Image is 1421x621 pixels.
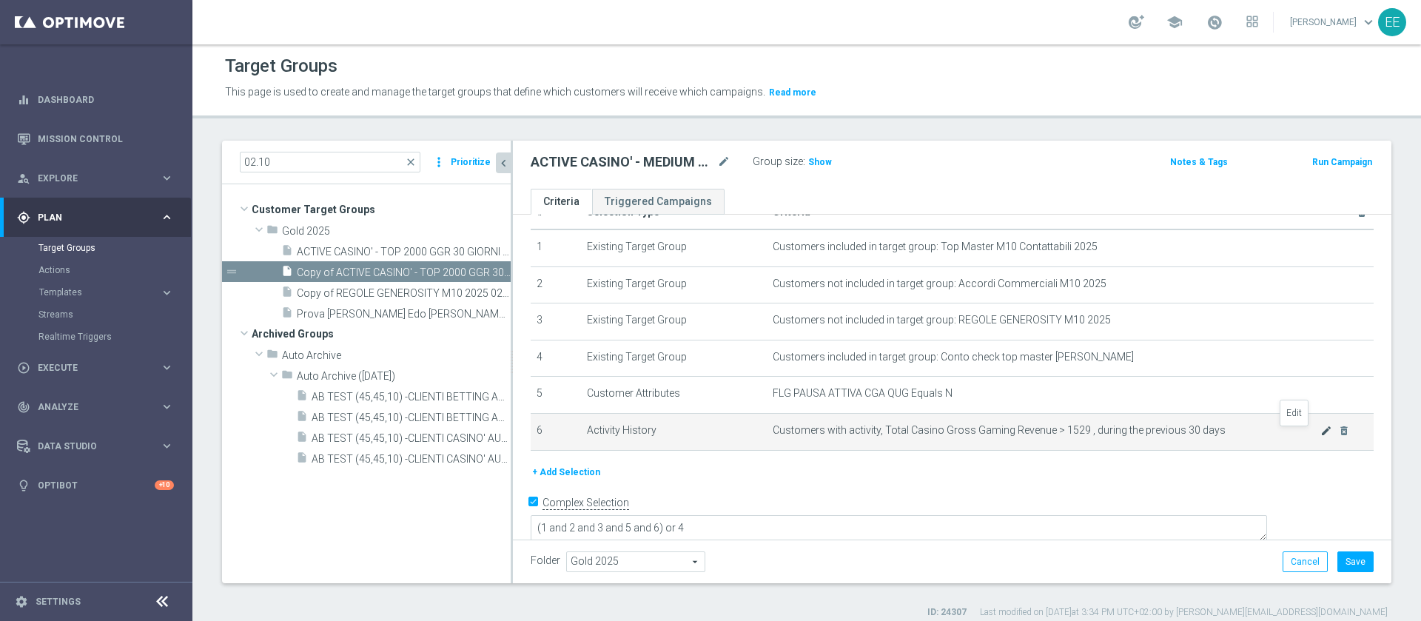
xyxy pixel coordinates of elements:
i: person_search [17,172,30,185]
button: play_circle_outline Execute keyboard_arrow_right [16,362,175,374]
td: Activity History [581,413,767,450]
a: Streams [38,309,154,320]
i: track_changes [17,400,30,414]
div: Optibot [17,466,174,505]
span: Customers not included in target group: Accordi Commerciali M10 2025 [773,278,1106,290]
i: keyboard_arrow_right [160,210,174,224]
span: Data Studio [38,442,160,451]
h2: ACTIVE CASINO' - MEDIUM 2000 - 6000 GGR 30 GIORNI ROLLING 02.10 [531,153,714,171]
td: 2 [531,266,581,303]
span: AB TEST (45,45,10) -CLIENTI CASINO&#x27; AUMENTO GGR E BONUS CONS &gt;20% - GGR M8 &gt;200 02.10 ... [312,432,511,445]
div: Data Studio [17,440,160,453]
a: Optibot [38,466,155,505]
div: +10 [155,480,174,490]
a: Dashboard [38,80,174,119]
span: keyboard_arrow_down [1360,14,1377,30]
i: folder [266,348,278,365]
td: Existing Target Group [581,303,767,340]
i: more_vert [431,152,446,172]
i: mode_edit [1320,425,1332,437]
div: Templates [38,281,191,303]
span: Copy of REGOLE GENEROSITY M10 2025 02.10 [297,287,511,300]
div: Actions [38,259,191,281]
div: EE [1378,8,1406,36]
i: folder [281,369,293,386]
div: Target Groups [38,237,191,259]
span: Show [808,157,832,167]
button: Mission Control [16,133,175,145]
button: Notes & Tags [1169,154,1229,170]
div: equalizer Dashboard [16,94,175,106]
button: + Add Selection [531,464,602,480]
td: Existing Target Group [581,340,767,377]
span: Auto Archive [282,349,511,362]
i: keyboard_arrow_right [160,439,174,453]
button: Cancel [1283,551,1328,572]
a: Criteria [531,189,592,215]
span: school [1166,14,1183,30]
i: settings [15,595,28,608]
div: Explore [17,172,160,185]
a: Triggered Campaigns [592,189,725,215]
i: insert_drive_file [296,389,308,406]
label: Complex Selection [542,496,629,510]
button: person_search Explore keyboard_arrow_right [16,172,175,184]
a: Target Groups [38,242,154,254]
label: ID: 24307 [927,606,967,619]
td: Customer Attributes [581,377,767,414]
span: Archived Groups [252,323,511,344]
span: Customer Target Groups [252,199,511,220]
span: Plan [38,213,160,222]
i: keyboard_arrow_right [160,171,174,185]
div: Templates [39,288,160,297]
span: Templates [39,288,145,297]
div: Streams [38,303,191,326]
i: insert_drive_file [296,452,308,469]
i: equalizer [17,93,30,107]
span: This page is used to create and manage the target groups that define which customers will receive... [225,86,765,98]
span: Prova Luis Edo Jenny 02.10 [297,308,511,320]
div: Plan [17,211,160,224]
span: Explore [38,174,160,183]
label: : [803,155,805,168]
div: Mission Control [17,119,174,158]
span: Analyze [38,403,160,412]
i: insert_drive_file [281,306,293,323]
label: Folder [531,554,560,567]
span: Gold 2025 [282,225,511,238]
div: Analyze [17,400,160,414]
a: Realtime Triggers [38,331,154,343]
button: track_changes Analyze keyboard_arrow_right [16,401,175,413]
div: Dashboard [17,80,174,119]
i: keyboard_arrow_right [160,360,174,375]
button: Data Studio keyboard_arrow_right [16,440,175,452]
td: Existing Target Group [581,266,767,303]
button: lightbulb Optibot +10 [16,480,175,491]
a: Settings [36,597,81,606]
i: insert_drive_file [281,244,293,261]
button: Templates keyboard_arrow_right [38,286,175,298]
i: delete_forever [1338,425,1350,437]
a: [PERSON_NAME]keyboard_arrow_down [1289,11,1378,33]
a: Mission Control [38,119,174,158]
i: gps_fixed [17,211,30,224]
i: insert_drive_file [281,286,293,303]
button: gps_fixed Plan keyboard_arrow_right [16,212,175,224]
i: keyboard_arrow_right [160,286,174,300]
td: 6 [531,413,581,450]
span: ACTIVE CASINO' - TOP 2000 GGR 30 GIORNI ROLLING 02.10 [297,246,511,258]
i: chevron_left [497,156,511,170]
span: Copy of ACTIVE CASINO' - TOP 2000 GGR 30 GIORNI ROLLING 02.10 [297,266,511,279]
i: keyboard_arrow_right [160,400,174,414]
h1: Target Groups [225,56,337,77]
label: Group size [753,155,803,168]
a: Actions [38,264,154,276]
span: Auto Archive (2025-04-01) [297,370,511,383]
span: FLG PAUSA ATTIVA CGA QUG Equals N [773,387,953,400]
